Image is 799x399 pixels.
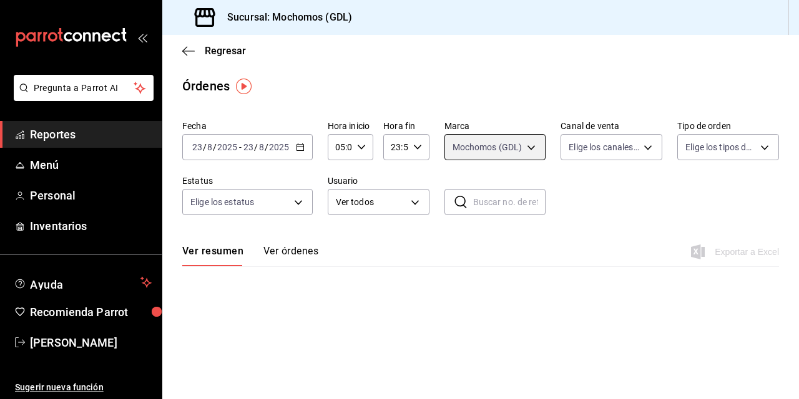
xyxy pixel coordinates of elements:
button: Regresar [182,45,246,57]
font: Sugerir nueva función [15,382,104,392]
span: / [254,142,258,152]
span: Elige los canales de venta [569,141,639,153]
span: / [213,142,217,152]
span: Elige los estatus [190,196,254,208]
a: Pregunta a Parrot AI [9,90,154,103]
label: Fecha [182,122,313,130]
input: -- [243,142,254,152]
span: - [239,142,242,152]
label: Estatus [182,176,313,185]
label: Marca [444,122,546,130]
font: Personal [30,189,76,202]
input: ---- [217,142,238,152]
input: ---- [268,142,290,152]
label: Canal de venta [561,122,662,130]
span: Elige los tipos de orden [685,141,756,153]
input: Buscar no. de referencia [473,190,546,214]
input: -- [207,142,213,152]
font: [PERSON_NAME] [30,336,117,349]
font: Recomienda Parrot [30,305,128,319]
button: Ver órdenes [263,245,318,266]
font: Menú [30,158,59,171]
img: Marcador de información sobre herramientas [236,79,252,94]
input: -- [258,142,265,152]
label: Hora inicio [328,122,373,130]
h3: Sucursal: Mochomos (GDL) [217,10,352,25]
span: Pregunta a Parrot AI [34,82,134,95]
label: Usuario [328,176,429,185]
div: Órdenes [182,77,230,95]
button: Pregunta a Parrot AI [14,75,154,101]
span: Mochomos (GDL) [453,141,522,153]
span: Regresar [205,45,246,57]
font: Reportes [30,128,76,141]
span: Ver todos [336,196,406,209]
span: Ayuda [30,275,135,290]
button: open_drawer_menu [137,32,147,42]
label: Tipo de orden [677,122,779,130]
span: / [265,142,268,152]
font: Inventarios [30,219,87,233]
span: / [203,142,207,152]
font: Ver resumen [182,245,243,257]
input: -- [192,142,203,152]
div: Pestañas de navegación [182,245,318,266]
label: Hora fin [383,122,429,130]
